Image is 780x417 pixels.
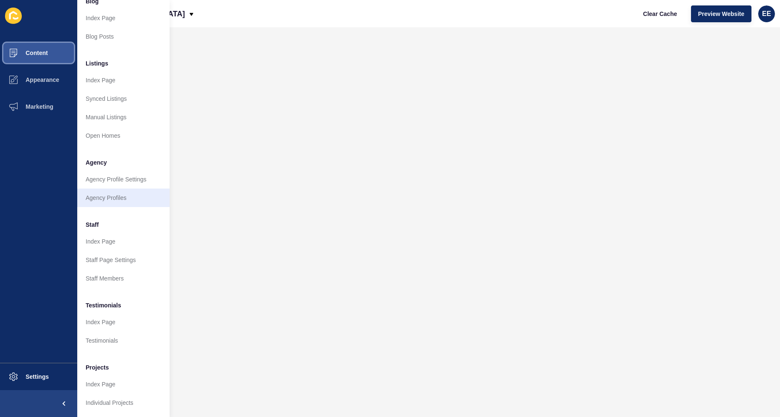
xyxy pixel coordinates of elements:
a: Index Page [77,375,170,393]
span: Agency [86,158,107,167]
a: Agency Profile Settings [77,170,170,189]
span: Testimonials [86,301,121,309]
span: Listings [86,59,108,68]
a: Blog Posts [77,27,170,46]
span: Staff [86,220,99,229]
a: Index Page [77,232,170,251]
a: Agency Profiles [77,189,170,207]
a: Index Page [77,71,170,89]
button: Preview Website [691,5,751,22]
a: Index Page [77,9,170,27]
iframe: To enrich screen reader interactions, please activate Accessibility in Grammarly extension settings [77,27,780,417]
span: Projects [86,363,109,372]
span: Preview Website [698,10,744,18]
a: Testimonials [77,331,170,350]
a: Synced Listings [77,89,170,108]
a: Individual Projects [77,393,170,412]
button: Clear Cache [636,5,684,22]
span: EE [762,10,771,18]
a: Staff Members [77,269,170,288]
a: Manual Listings [77,108,170,126]
a: Open Homes [77,126,170,145]
a: Staff Page Settings [77,251,170,269]
span: Clear Cache [643,10,677,18]
a: Index Page [77,313,170,331]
